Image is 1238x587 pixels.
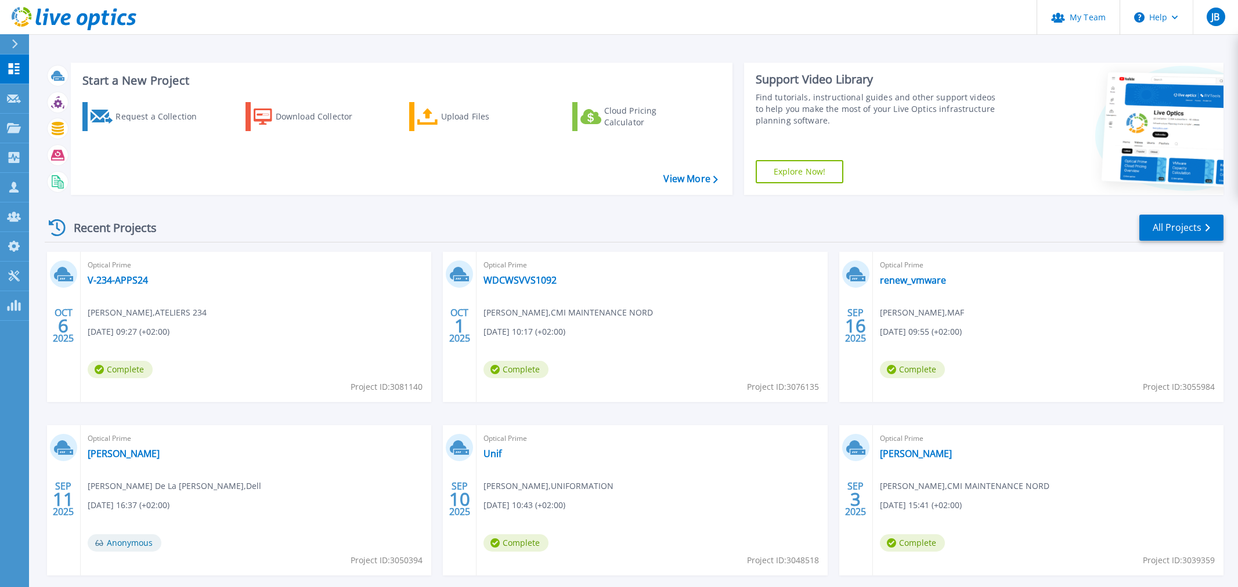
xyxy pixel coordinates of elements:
a: Upload Files [409,102,539,131]
a: WDCWSVVS1092 [483,274,557,286]
span: 16 [845,321,866,331]
span: Optical Prime [88,432,424,445]
span: [PERSON_NAME] , CMI MAINTENANCE NORD [880,480,1049,492]
span: Optical Prime [880,259,1217,271]
div: OCT 2025 [52,305,74,347]
a: Cloud Pricing Calculator [572,102,702,131]
span: Optical Prime [88,259,424,271]
a: Explore Now! [756,160,844,183]
span: 3 [850,494,861,504]
div: Support Video Library [756,72,1002,87]
span: 11 [53,494,74,504]
span: [DATE] 16:37 (+02:00) [88,499,169,512]
div: OCT 2025 [449,305,471,347]
a: Request a Collection [82,102,212,131]
span: Optical Prime [483,432,820,445]
div: Download Collector [276,105,369,128]
div: SEP 2025 [52,478,74,520]
span: Optical Prime [483,259,820,271]
span: Project ID: 3039359 [1143,554,1215,567]
a: [PERSON_NAME] [880,448,952,459]
span: Project ID: 3055984 [1143,381,1215,393]
h3: Start a New Project [82,74,717,87]
span: [PERSON_NAME] , CMI MAINTENANCE NORD [483,306,653,319]
span: 10 [449,494,470,504]
a: Unif [483,448,501,459]
a: [PERSON_NAME] [88,448,160,459]
span: Project ID: 3076135 [747,381,819,393]
span: Complete [483,361,548,378]
span: Complete [880,534,945,552]
span: [PERSON_NAME] De La [PERSON_NAME] , Dell [88,480,261,492]
span: [PERSON_NAME] , UNIFORMATION [483,480,613,492]
span: Project ID: 3081140 [351,381,423,393]
div: SEP 2025 [449,478,471,520]
div: Cloud Pricing Calculator [604,105,697,128]
span: 6 [58,321,68,331]
div: Find tutorials, instructional guides and other support videos to help you make the most of your L... [756,92,1002,126]
div: Request a Collection [116,105,208,128]
span: Project ID: 3050394 [351,554,423,567]
span: Optical Prime [880,432,1217,445]
span: [DATE] 09:27 (+02:00) [88,325,169,338]
div: SEP 2025 [844,305,867,347]
div: SEP 2025 [844,478,867,520]
a: All Projects [1139,215,1223,241]
div: Upload Files [441,105,534,128]
span: Project ID: 3048518 [747,554,819,567]
span: [DATE] 10:43 (+02:00) [483,499,565,512]
span: [DATE] 10:17 (+02:00) [483,325,565,338]
span: 1 [454,321,465,331]
span: JB [1211,12,1219,21]
span: [DATE] 15:41 (+02:00) [880,499,962,512]
span: [PERSON_NAME] , ATELIERS 234 [88,306,207,319]
a: renew_vmware [880,274,946,286]
span: [DATE] 09:55 (+02:00) [880,325,962,338]
span: Complete [880,361,945,378]
span: [PERSON_NAME] , MAF [880,306,964,319]
a: Download Collector [246,102,375,131]
span: Anonymous [88,534,161,552]
a: View More [663,173,717,184]
span: Complete [483,534,548,552]
div: Recent Projects [45,213,172,242]
span: Complete [88,361,153,378]
a: V-234-APPS24 [88,274,148,286]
